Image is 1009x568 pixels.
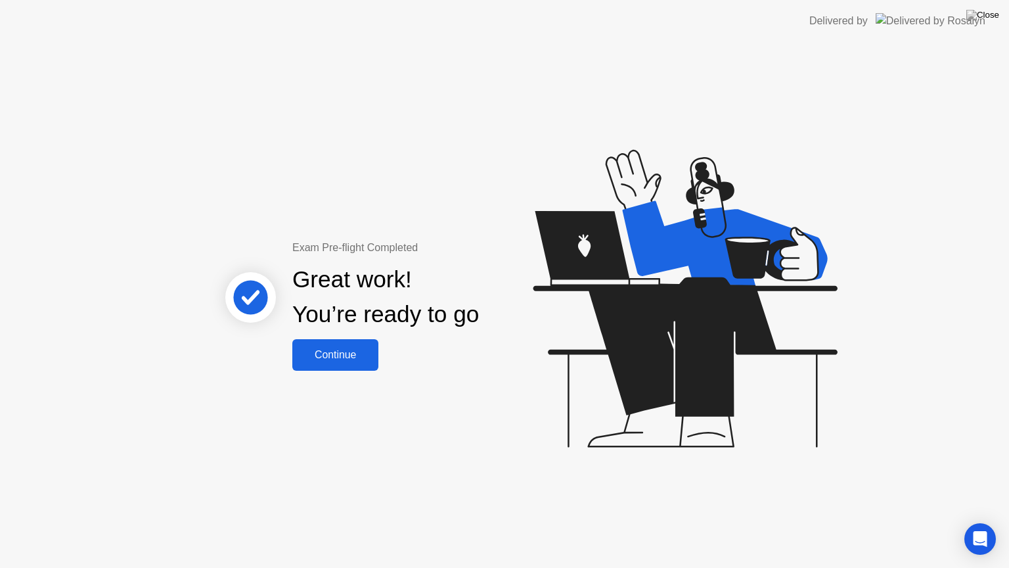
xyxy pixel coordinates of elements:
[966,10,999,20] img: Close
[876,13,985,28] img: Delivered by Rosalyn
[964,523,996,555] div: Open Intercom Messenger
[292,262,479,332] div: Great work! You’re ready to go
[292,240,564,256] div: Exam Pre-flight Completed
[809,13,868,29] div: Delivered by
[296,349,374,361] div: Continue
[292,339,378,371] button: Continue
